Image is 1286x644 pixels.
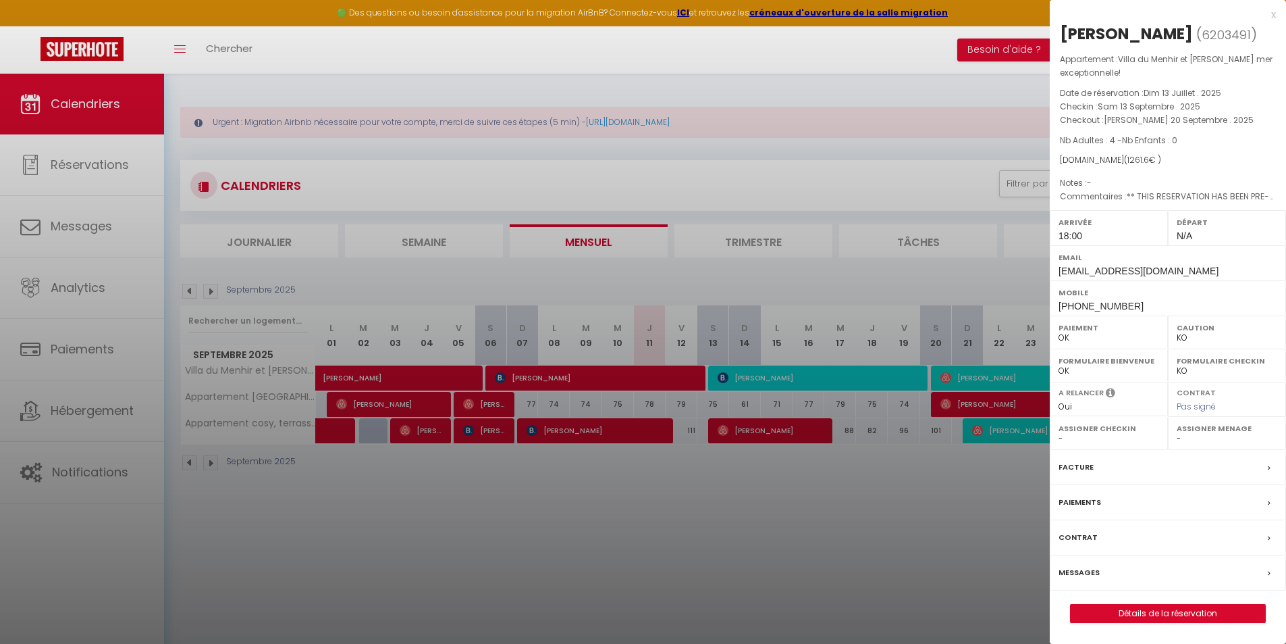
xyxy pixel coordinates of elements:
[1059,321,1159,335] label: Paiement
[11,5,51,46] button: Ouvrir le widget de chat LiveChat
[1177,321,1277,335] label: Caution
[1059,301,1144,312] span: [PHONE_NUMBER]
[1060,190,1276,203] p: Commentaires :
[1060,23,1193,45] div: [PERSON_NAME]
[1059,530,1098,545] label: Contrat
[1059,460,1094,474] label: Facture
[1196,25,1257,44] span: ( )
[1059,266,1218,276] span: [EMAIL_ADDRESS][DOMAIN_NAME]
[1098,101,1200,112] span: Sam 13 Septembre . 2025
[1059,495,1101,510] label: Paiements
[1059,216,1159,229] label: Arrivée
[1144,87,1221,99] span: Dim 13 Juillet . 2025
[1122,134,1177,146] span: Nb Enfants : 0
[1060,134,1177,146] span: Nb Adultes : 4 -
[1059,251,1277,264] label: Email
[1059,286,1277,299] label: Mobile
[1177,387,1216,396] label: Contrat
[1202,26,1251,43] span: 6203491
[1104,114,1254,126] span: [PERSON_NAME] 20 Septembre . 2025
[1177,401,1216,412] span: Pas signé
[1177,230,1192,241] span: N/A
[1059,422,1159,435] label: Assigner Checkin
[1060,114,1276,127] p: Checkout :
[1059,354,1159,368] label: Formulaire Bienvenue
[1050,7,1276,23] div: x
[1127,154,1149,166] span: 1261.6
[1070,604,1266,623] button: Détails de la réservation
[1071,605,1265,622] a: Détails de la réservation
[1060,176,1276,190] p: Notes :
[1177,354,1277,368] label: Formulaire Checkin
[1177,422,1277,435] label: Assigner Menage
[1060,86,1276,100] p: Date de réservation :
[1059,387,1104,399] label: A relancer
[1229,583,1276,634] iframe: Chat
[1060,154,1276,167] div: [DOMAIN_NAME]
[1060,53,1272,78] span: Villa du Menhir et [PERSON_NAME] mer exceptionnelle!
[1060,100,1276,114] p: Checkin :
[1087,177,1092,189] span: -
[1060,53,1276,80] p: Appartement :
[1124,154,1161,166] span: ( € )
[1177,216,1277,229] label: Départ
[1059,566,1100,580] label: Messages
[1059,230,1082,241] span: 18:00
[1106,387,1115,402] i: Sélectionner OUI si vous souhaiter envoyer les séquences de messages post-checkout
